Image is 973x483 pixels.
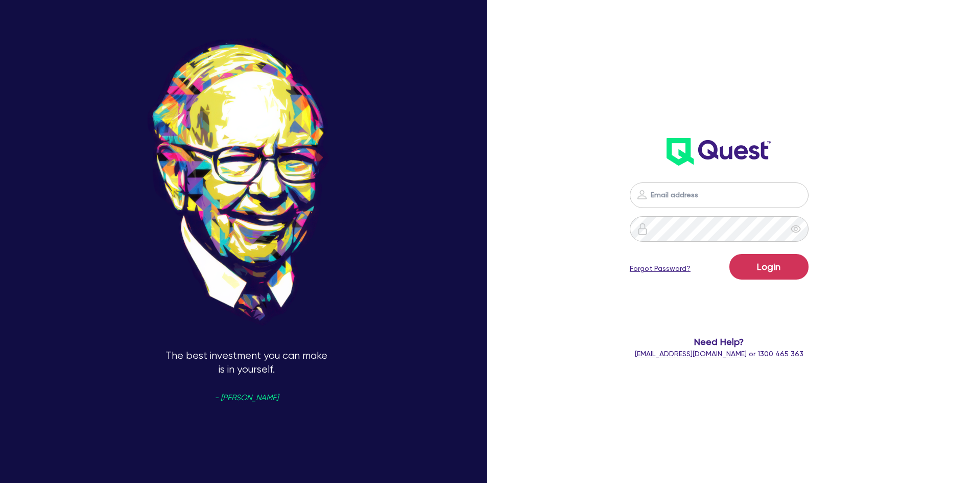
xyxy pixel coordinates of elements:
a: Forgot Password? [630,263,691,274]
img: icon-password [636,189,648,201]
span: or 1300 465 363 [635,350,803,358]
img: icon-password [636,223,649,235]
span: Need Help? [589,335,850,349]
button: Login [729,254,809,280]
span: - [PERSON_NAME] [215,394,278,402]
input: Email address [630,182,809,208]
span: eye [791,224,801,234]
a: [EMAIL_ADDRESS][DOMAIN_NAME] [635,350,747,358]
img: wH2k97JdezQIQAAAABJRU5ErkJggg== [667,138,771,166]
